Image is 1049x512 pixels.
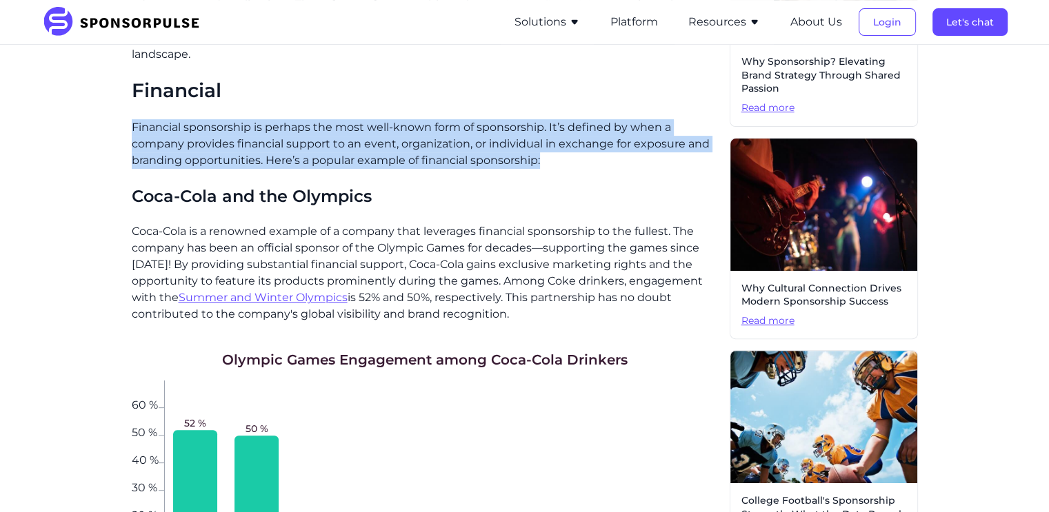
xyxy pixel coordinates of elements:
[132,223,719,322] p: Coca-Cola is a renowned example of a company that leverages financial sponsorship to the fullest....
[132,119,719,169] p: Financial sponsorship is perhaps the most well-known form of sponsorship. It’s defined by when a ...
[730,139,917,271] img: Neza Dolmo courtesy of Unsplash
[741,282,906,309] span: Why Cultural Connection Drives Modern Sponsorship Success
[132,482,159,491] span: 30 %
[184,416,206,430] span: 52 %
[42,7,210,37] img: SponsorPulse
[514,14,580,30] button: Solutions
[179,291,348,304] a: Summer and Winter Olympics
[688,14,760,30] button: Resources
[132,400,159,408] span: 60 %
[859,16,916,28] a: Login
[132,185,719,207] h3: Coca-Cola and the Olympics
[980,446,1049,512] iframe: Chat Widget
[132,427,159,436] span: 50 %
[859,8,916,36] button: Login
[730,351,917,483] img: Getty Images courtesy of Unsplash
[790,14,842,30] button: About Us
[741,101,906,115] span: Read more
[741,55,906,96] span: Why Sponsorship? Elevating Brand Strategy Through Shared Passion
[610,14,658,30] button: Platform
[730,138,918,340] a: Why Cultural Connection Drives Modern Sponsorship SuccessRead more
[246,422,268,436] span: 50 %
[932,16,1008,28] a: Let's chat
[790,16,842,28] a: About Us
[222,350,628,369] h1: Olympic Games Engagement among Coca-Cola Drinkers
[610,16,658,28] a: Platform
[132,455,159,463] span: 40 %
[132,79,719,103] h2: Financial
[741,314,906,328] span: Read more
[932,8,1008,36] button: Let's chat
